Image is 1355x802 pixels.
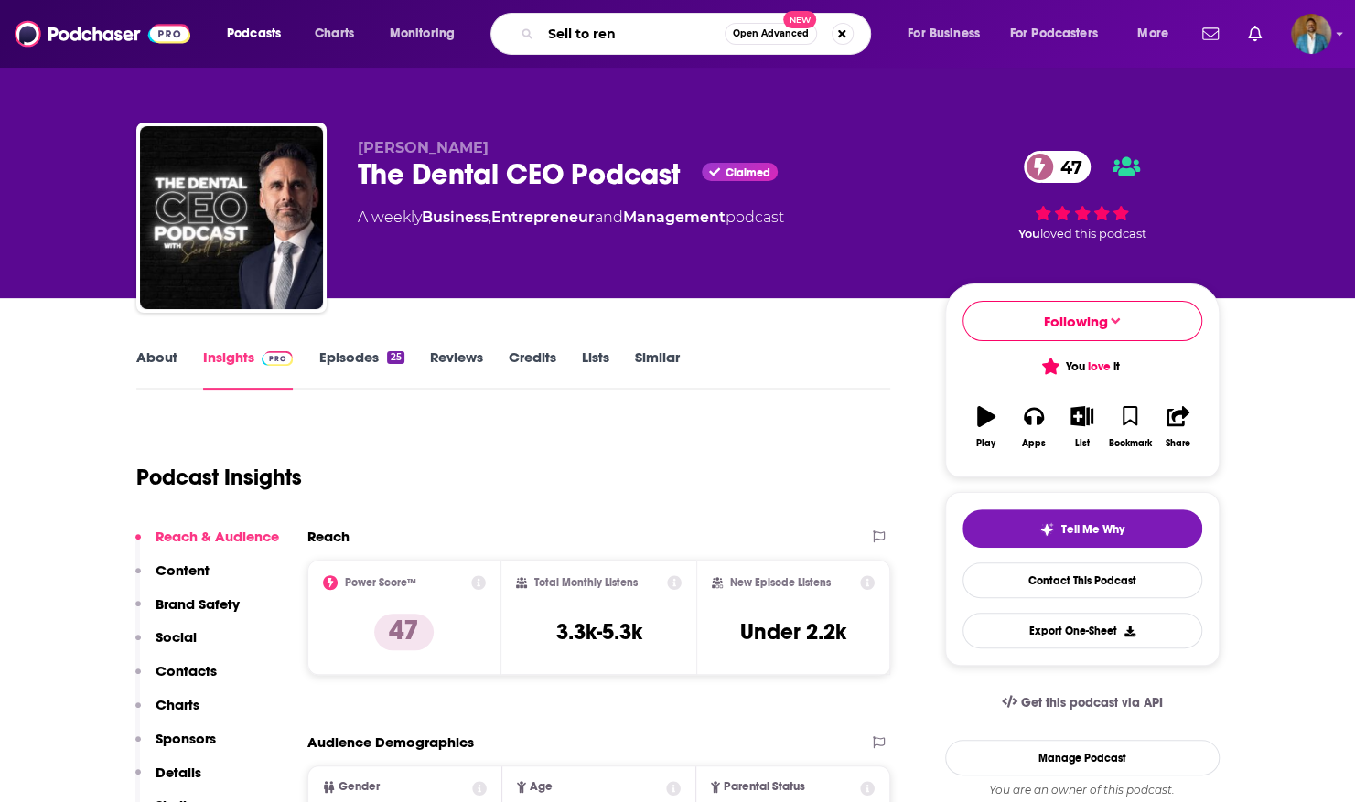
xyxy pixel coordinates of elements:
a: Manage Podcast [945,740,1220,775]
span: Logged in as smortier42491 [1291,14,1331,54]
span: Get this podcast via API [1020,695,1162,711]
span: Podcasts [227,21,281,47]
p: Content [156,561,210,579]
a: Business [422,209,489,226]
button: open menu [377,19,479,48]
button: open menu [998,19,1124,48]
button: Bookmark [1106,394,1154,460]
h2: Audience Demographics [307,733,474,751]
img: The Dental CEO Podcast [140,126,323,309]
span: , [489,209,491,226]
img: tell me why sparkle [1039,522,1054,537]
button: open menu [1124,19,1191,48]
span: love [1088,359,1111,374]
span: Following [1044,313,1108,330]
a: 47 [1024,151,1092,183]
a: InsightsPodchaser Pro [203,348,294,390]
button: Social [135,628,197,662]
button: Play [962,394,1010,460]
button: Reach & Audience [135,528,279,561]
span: Tell Me Why [1061,522,1124,537]
div: Play [976,438,995,449]
button: Sponsors [135,730,216,764]
button: List [1058,394,1105,460]
a: About [136,348,177,390]
p: Reach & Audience [156,528,279,545]
span: Parental Status [724,781,805,793]
span: You it [1044,359,1120,374]
div: List [1075,438,1090,449]
div: Share [1166,438,1190,449]
span: For Podcasters [1010,21,1098,47]
input: Search podcasts, credits, & more... [541,19,725,48]
button: Apps [1010,394,1058,460]
button: open menu [895,19,1003,48]
span: Open Advanced [733,29,809,38]
span: 47 [1042,151,1092,183]
h1: Podcast Insights [136,464,302,491]
button: Brand Safety [135,595,240,629]
span: Claimed [726,168,770,177]
a: Lists [582,348,609,390]
p: Contacts [156,662,217,679]
button: You love it [962,348,1202,384]
h2: New Episode Listens [730,576,831,589]
a: Management [623,209,726,226]
button: Content [135,561,210,595]
span: Age [530,781,553,793]
div: Apps [1022,438,1046,449]
h3: Under 2.2k [740,618,846,646]
h2: Total Monthly Listens [534,576,638,589]
div: Search podcasts, credits, & more... [508,13,888,55]
a: Entrepreneur [491,209,595,226]
img: Podchaser Pro [262,351,294,366]
a: Show notifications dropdown [1195,18,1226,49]
p: Charts [156,696,199,713]
h3: 3.3k-5.3k [555,618,641,646]
a: Get this podcast via API [987,680,1178,725]
span: For Business [908,21,980,47]
button: Following [962,301,1202,341]
span: [PERSON_NAME] [358,139,489,156]
p: Sponsors [156,730,216,747]
div: You are an owner of this podcast. [945,783,1220,797]
a: Contact This Podcast [962,562,1202,598]
span: You [1018,227,1040,241]
button: Export One-Sheet [962,613,1202,648]
p: Details [156,764,201,781]
a: Show notifications dropdown [1241,18,1269,49]
p: 47 [374,614,434,650]
div: Bookmark [1108,438,1151,449]
p: Brand Safety [156,595,240,613]
img: User Profile [1291,14,1331,54]
span: loved this podcast [1040,227,1146,241]
button: open menu [214,19,305,48]
button: Share [1154,394,1201,460]
div: 25 [387,351,403,364]
button: Charts [135,696,199,730]
button: Show profile menu [1291,14,1331,54]
button: tell me why sparkleTell Me Why [962,509,1202,548]
button: Open AdvancedNew [725,23,817,45]
button: Contacts [135,662,217,696]
button: Details [135,764,201,797]
span: Gender [339,781,380,793]
h2: Power Score™ [345,576,416,589]
p: Social [156,628,197,646]
span: and [595,209,623,226]
span: Monitoring [390,21,455,47]
span: Charts [315,21,354,47]
span: More [1137,21,1168,47]
a: Episodes25 [318,348,403,390]
img: Podchaser - Follow, Share and Rate Podcasts [15,16,190,51]
a: Similar [635,348,680,390]
h2: Reach [307,528,350,545]
span: New [783,11,816,28]
div: A weekly podcast [358,207,784,229]
a: Charts [303,19,365,48]
div: 47Youloved this podcast [945,139,1220,252]
a: Credits [509,348,556,390]
a: Reviews [430,348,483,390]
